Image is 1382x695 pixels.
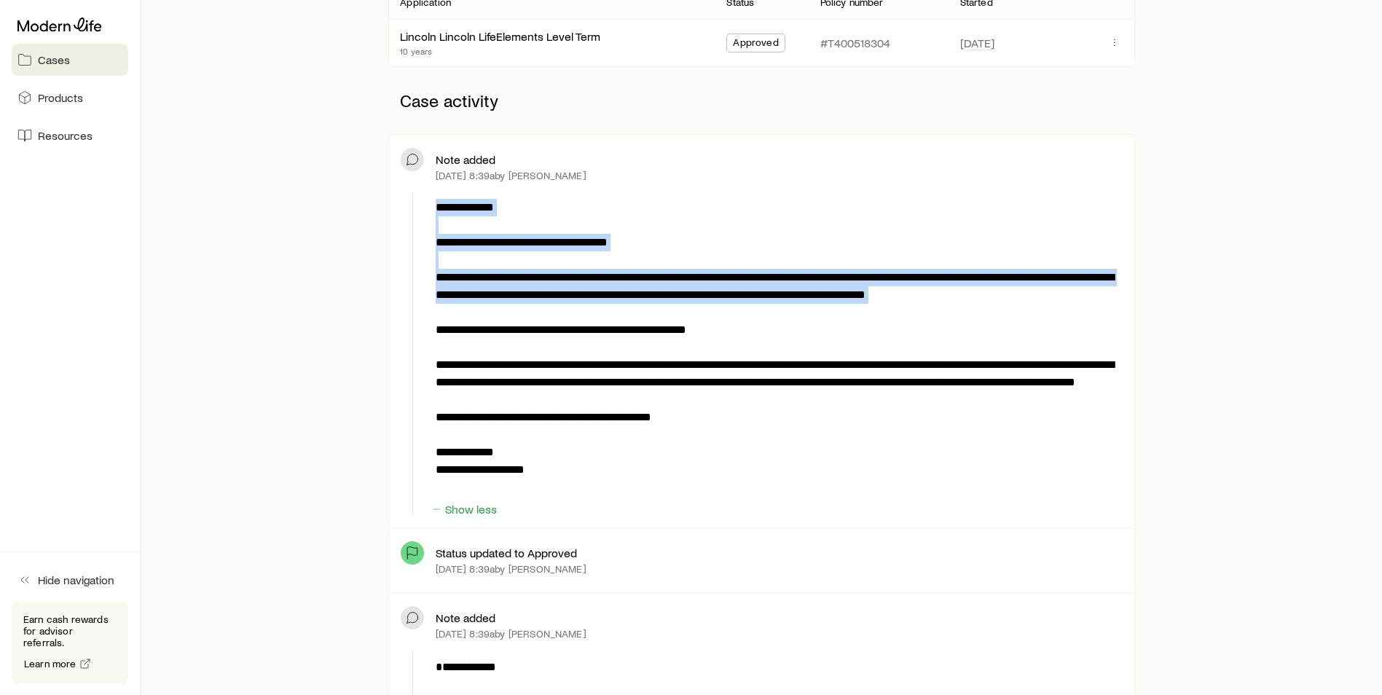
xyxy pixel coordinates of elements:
[436,152,495,167] p: Note added
[12,602,128,683] div: Earn cash rewards for advisor referrals.Learn more
[23,613,117,648] p: Earn cash rewards for advisor referrals.
[38,90,83,105] span: Products
[12,44,128,76] a: Cases
[12,564,128,596] button: Hide navigation
[436,546,577,560] p: Status updated to Approved
[12,119,128,152] a: Resources
[820,36,890,50] p: #T400518304
[733,36,778,52] span: Approved
[388,79,1134,122] p: Case activity
[24,659,76,669] span: Learn more
[400,29,600,44] div: Lincoln Lincoln LifeElements Level Term
[38,52,70,67] span: Cases
[38,128,93,143] span: Resources
[436,563,586,575] p: [DATE] 8:39a by [PERSON_NAME]
[400,29,600,43] a: Lincoln Lincoln LifeElements Level Term
[38,573,114,587] span: Hide navigation
[436,170,586,181] p: [DATE] 8:39a by [PERSON_NAME]
[400,45,600,57] p: 10 years
[960,36,994,50] span: [DATE]
[430,503,498,517] button: Show less
[436,628,586,640] p: [DATE] 8:39a by [PERSON_NAME]
[12,82,128,114] a: Products
[436,610,495,625] p: Note added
